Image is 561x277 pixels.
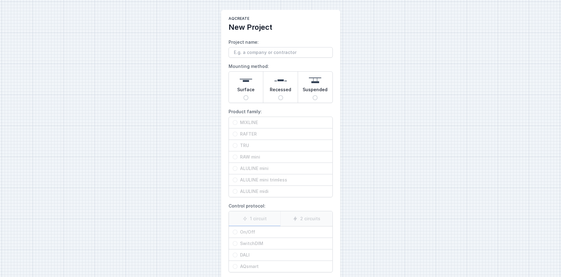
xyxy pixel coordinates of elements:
span: Surface [237,87,255,95]
label: Product family: [229,107,333,197]
img: surface.svg [240,74,252,87]
img: recessed.svg [274,74,287,87]
h1: AQcreate [229,16,333,22]
h2: New Project [229,22,333,32]
input: Recessed [278,95,283,100]
input: Surface [243,95,248,100]
span: Suspended [303,87,327,95]
span: Recessed [270,87,291,95]
label: Project name: [229,37,333,58]
input: Project name: [229,47,333,58]
label: Mounting method: [229,61,333,103]
input: Suspended [313,95,318,100]
label: Control protocol: [229,201,333,272]
img: suspended.svg [309,74,321,87]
